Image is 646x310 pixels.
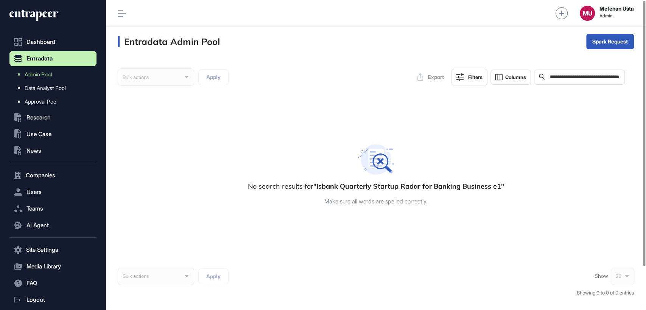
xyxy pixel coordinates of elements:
[26,206,43,212] span: Teams
[9,184,97,200] button: Users
[9,127,97,142] button: Use Case
[26,263,61,270] span: Media Library
[451,69,487,85] button: Filters
[26,189,42,195] span: Users
[25,85,66,91] span: Data Analyst Pool
[9,168,97,183] button: Companies
[26,131,51,137] span: Use Case
[9,143,97,158] button: News
[13,95,97,108] a: Approval Pool
[25,99,58,105] span: Approval Pool
[577,289,634,297] div: Showing 0 to 0 of 0 entries
[490,70,531,85] button: Columns
[26,148,41,154] span: News
[9,292,97,307] a: Logout
[26,39,55,45] span: Dashboard
[9,259,97,274] button: Media Library
[586,34,634,49] button: Spark Request
[468,74,483,80] div: Filters
[9,201,97,216] button: Teams
[580,6,595,21] button: MU
[599,6,634,12] strong: Metehan Usta
[9,276,97,291] button: FAQ
[9,34,97,50] a: Dashboard
[505,74,526,80] span: Columns
[26,222,49,228] span: AI Agent
[13,68,97,81] a: Admin Pool
[25,71,52,77] span: Admin Pool
[599,13,634,19] span: Admin
[9,110,97,125] button: Research
[26,172,55,178] span: Companies
[26,56,53,62] span: Entradata
[595,273,608,279] span: Show
[26,247,58,253] span: Site Settings
[9,51,97,66] button: Entradata
[9,218,97,233] button: AI Agent
[9,242,97,257] button: Site Settings
[118,36,220,47] h3: Entradata Admin Pool
[413,70,448,85] button: Export
[13,81,97,95] a: Data Analyst Pool
[26,115,51,121] span: Research
[26,297,45,303] span: Logout
[26,280,37,286] span: FAQ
